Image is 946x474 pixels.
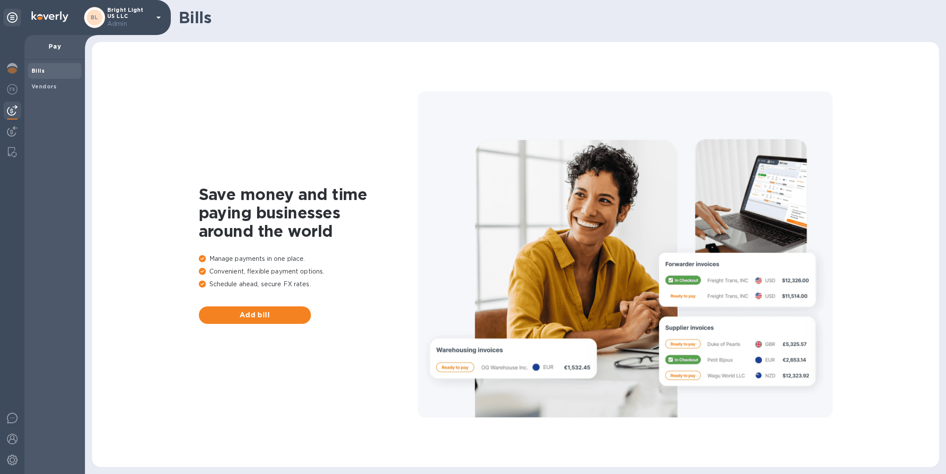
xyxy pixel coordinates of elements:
p: Convenient, flexible payment options. [199,267,418,276]
p: Pay [32,42,78,51]
img: Logo [32,11,68,22]
span: Add bill [206,310,304,320]
p: Admin [107,19,151,28]
img: Foreign exchange [7,84,18,95]
p: Manage payments in one place. [199,254,418,263]
b: BL [91,14,99,21]
p: Bright Light US LLC [107,7,151,28]
h1: Save money and time paying businesses around the world [199,185,418,240]
b: Vendors [32,83,57,90]
p: Schedule ahead, secure FX rates. [199,280,418,289]
b: Bills [32,67,45,74]
button: Add bill [199,306,311,324]
h1: Bills [179,8,932,27]
div: Unpin categories [4,9,21,26]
